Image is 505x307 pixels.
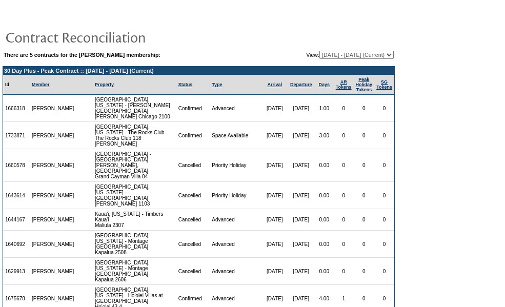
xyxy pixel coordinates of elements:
td: [PERSON_NAME] [30,149,76,182]
td: Cancelled [176,231,210,258]
td: Id [3,75,30,95]
td: Cancelled [176,258,210,285]
td: [DATE] [288,209,315,231]
td: 0.00 [315,209,334,231]
td: 0 [354,258,375,285]
td: 1629913 [3,258,30,285]
td: Advanced [210,258,261,285]
td: [DATE] [288,149,315,182]
td: Cancelled [176,182,210,209]
td: [GEOGRAPHIC_DATA] - [GEOGRAPHIC_DATA][PERSON_NAME], [GEOGRAPHIC_DATA] Grand Cayman Villa 04 [93,149,176,182]
td: 1660578 [3,149,30,182]
a: Departure [290,82,312,87]
td: 0.00 [315,182,334,209]
td: [DATE] [261,95,287,122]
td: 0 [374,209,394,231]
b: There are 5 contracts for the [PERSON_NAME] membership: [4,52,160,58]
td: [GEOGRAPHIC_DATA], [US_STATE] - The Rocks Club The Rocks Club 118 [PERSON_NAME] [93,122,176,149]
td: 0 [354,182,375,209]
td: 0.00 [315,231,334,258]
td: 0 [374,149,394,182]
a: ARTokens [336,79,352,90]
td: 0 [374,258,394,285]
td: Cancelled [176,209,210,231]
td: 0 [354,209,375,231]
a: SGTokens [376,79,392,90]
td: Advanced [210,209,261,231]
td: [GEOGRAPHIC_DATA], [US_STATE] - Montage [GEOGRAPHIC_DATA] Kapalua 2508 [93,231,176,258]
td: 1666318 [3,95,30,122]
td: [PERSON_NAME] [30,95,76,122]
img: pgTtlContractReconciliation.gif [5,27,210,47]
td: 0.00 [315,258,334,285]
td: 0 [334,95,354,122]
td: [DATE] [288,231,315,258]
td: Cancelled [176,149,210,182]
td: 0.00 [315,149,334,182]
a: Property [95,82,114,87]
td: 0 [354,122,375,149]
td: 0 [334,122,354,149]
td: [DATE] [288,95,315,122]
td: 3.00 [315,122,334,149]
td: 0 [334,231,354,258]
td: [PERSON_NAME] [30,231,76,258]
td: View: [254,51,394,59]
td: [DATE] [261,122,287,149]
td: [DATE] [261,209,287,231]
td: [DATE] [261,231,287,258]
td: Space Available [210,122,261,149]
td: Advanced [210,95,261,122]
td: [PERSON_NAME] [30,209,76,231]
td: [GEOGRAPHIC_DATA], [US_STATE] - [GEOGRAPHIC_DATA] [PERSON_NAME] 1103 [93,182,176,209]
a: Peak HolidayTokens [356,77,373,92]
a: Member [32,82,50,87]
td: [DATE] [261,258,287,285]
td: 0 [354,149,375,182]
td: 0 [374,95,394,122]
td: Confirmed [176,122,210,149]
td: 1733871 [3,122,30,149]
td: 0 [334,149,354,182]
td: 0 [354,231,375,258]
td: [PERSON_NAME] [30,122,76,149]
td: Kaua'i, [US_STATE] - Timbers Kaua'i Maliula 2307 [93,209,176,231]
td: Priority Holiday [210,182,261,209]
td: [GEOGRAPHIC_DATA], [US_STATE] - Montage [GEOGRAPHIC_DATA] Kapalua 2606 [93,258,176,285]
a: Type [212,82,222,87]
td: 1.00 [315,95,334,122]
td: 1643614 [3,182,30,209]
td: 0 [374,182,394,209]
td: 0 [374,231,394,258]
a: Status [178,82,193,87]
td: [DATE] [288,122,315,149]
td: [DATE] [261,149,287,182]
td: [GEOGRAPHIC_DATA], [US_STATE] - [PERSON_NAME][GEOGRAPHIC_DATA] [PERSON_NAME] Chicago 2100 [93,95,176,122]
td: 1640692 [3,231,30,258]
td: 0 [334,258,354,285]
td: Advanced [210,231,261,258]
td: 0 [354,95,375,122]
td: 0 [374,122,394,149]
a: Days [318,82,330,87]
td: [DATE] [288,258,315,285]
td: [PERSON_NAME] [30,258,76,285]
td: 0 [334,182,354,209]
td: 0 [334,209,354,231]
td: [DATE] [288,182,315,209]
td: 1644167 [3,209,30,231]
td: [PERSON_NAME] [30,182,76,209]
a: Arrival [267,82,282,87]
td: 30 Day Plus - Peak Contract :: [DATE] - [DATE] (Current) [3,67,394,75]
td: [DATE] [261,182,287,209]
td: Confirmed [176,95,210,122]
td: Priority Holiday [210,149,261,182]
